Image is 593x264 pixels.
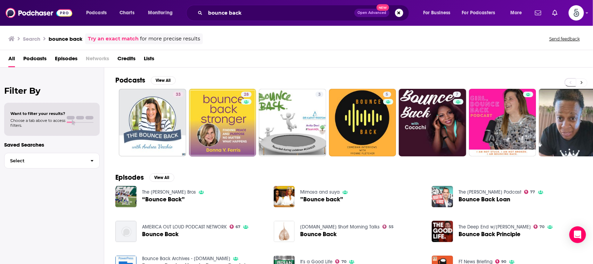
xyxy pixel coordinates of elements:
[569,226,586,243] div: Open Intercom Messenger
[142,231,179,237] a: Bounce Back
[505,7,531,18] button: open menu
[458,7,505,18] button: open menu
[193,5,416,21] div: Search podcasts, credits, & more...
[432,221,453,242] img: Bounce Back Principle
[143,7,182,18] button: open menu
[524,190,535,194] a: 77
[86,53,109,67] span: Networks
[569,5,584,21] img: User Profile
[274,221,295,242] img: Bounce Back
[532,7,544,19] a: Show notifications dropdown
[462,8,495,18] span: For Podcasters
[230,225,241,229] a: 67
[354,9,389,17] button: Open AdvancedNew
[244,91,249,98] span: 28
[117,53,135,67] a: Credits
[23,36,40,42] h3: Search
[459,224,531,230] a: The Deep End w/Taylor Welch
[144,53,154,67] a: Lists
[241,92,252,97] a: 28
[495,259,506,264] a: 90
[300,224,380,230] a: Dhammatalks.org Short Morning Talks
[236,225,240,228] span: 67
[151,76,176,85] button: View All
[173,92,183,97] a: 33
[382,225,394,229] a: 55
[329,89,396,156] a: 5
[115,7,139,18] a: Charts
[86,8,107,18] span: Podcasts
[142,256,230,262] a: Bounce Back Archives - WebTalkRadio.net
[318,91,321,98] span: 3
[142,189,196,195] a: The Turner Bros
[459,231,520,237] a: Bounce Back Principle
[142,224,227,230] a: AMERICA OUT LOUD PODCAST NETWORK
[453,92,461,97] a: 7
[300,189,340,195] a: Mimosa and suya
[81,7,116,18] button: open menu
[341,260,346,263] span: 70
[49,36,82,42] h3: bounce back
[432,186,453,207] img: Bounce Back Loan
[530,191,535,194] span: 77
[115,221,137,242] img: Bounce Back
[569,5,584,21] button: Show profile menu
[10,111,65,116] span: Want to filter your results?
[259,89,326,156] a: 3
[335,259,346,264] a: 70
[148,8,173,18] span: Monitoring
[176,91,181,98] span: 33
[274,186,295,207] img: ”Bounce back”
[357,11,386,15] span: Open Advanced
[149,173,174,182] button: View All
[5,158,85,163] span: Select
[300,196,343,202] a: ”Bounce back”
[547,36,582,42] button: Send feedback
[10,118,65,128] span: Choose a tab above to access filters.
[399,89,466,156] a: 7
[510,8,522,18] span: More
[115,173,174,182] a: EpisodesView All
[534,225,545,229] a: 70
[383,92,391,97] a: 5
[4,153,100,169] button: Select
[540,225,545,228] span: 70
[88,35,139,43] a: Try an exact match
[119,89,186,156] a: 33
[120,8,134,18] span: Charts
[142,196,185,202] a: “Bounce Back”
[8,53,15,67] a: All
[23,53,47,67] a: Podcasts
[569,5,584,21] span: Logged in as Spiral5-G2
[389,225,394,228] span: 55
[205,7,354,18] input: Search podcasts, credits, & more...
[55,53,77,67] a: Episodes
[423,8,451,18] span: For Business
[459,196,510,202] a: Bounce Back Loan
[300,231,337,237] a: Bounce Back
[115,173,144,182] h2: Episodes
[115,186,137,207] a: “Bounce Back”
[502,260,506,263] span: 90
[377,4,389,11] span: New
[6,6,72,20] img: Podchaser - Follow, Share and Rate Podcasts
[456,91,458,98] span: 7
[115,76,176,85] a: PodcastsView All
[115,76,145,85] h2: Podcasts
[459,189,521,195] a: The Martin Lewis Podcast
